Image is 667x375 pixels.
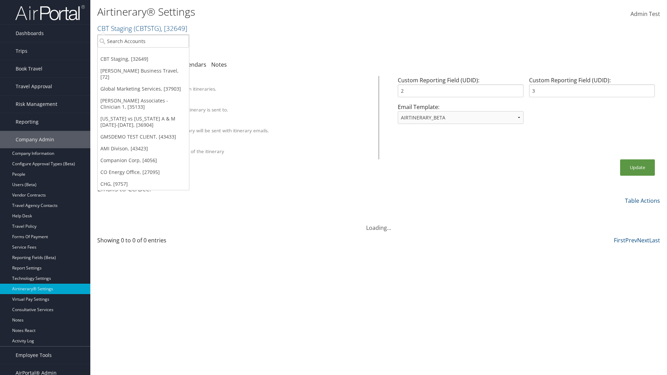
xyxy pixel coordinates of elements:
[98,178,189,190] a: CHG, [9757]
[211,61,227,68] a: Notes
[16,25,44,42] span: Dashboards
[98,155,189,166] a: Companion Corp, [4056]
[625,236,637,244] a: Prev
[98,53,189,65] a: CBT Staging, [32649]
[631,3,660,25] a: Admin Test
[180,61,206,68] a: Calendars
[130,142,370,148] div: Show Survey
[526,76,658,103] div: Custom Reporting Field (UDID):
[620,159,655,176] button: Update
[16,60,42,77] span: Book Travel
[395,76,526,103] div: Custom Reporting Field (UDID):
[130,127,269,134] label: A PDF version of the itinerary will be sent with itinerary emails.
[97,236,234,248] div: Showing 0 to 0 of 0 entries
[98,95,189,113] a: [PERSON_NAME] Associates - Clinician 1, [35133]
[631,10,660,18] span: Admin Test
[16,42,27,60] span: Trips
[97,24,187,33] a: CBT Staging
[16,131,54,148] span: Company Admin
[649,236,660,244] a: Last
[637,236,649,244] a: Next
[625,197,660,205] a: Table Actions
[98,166,189,178] a: CO Energy Office, [27095]
[16,78,52,95] span: Travel Approval
[395,103,526,130] div: Email Template:
[98,113,189,131] a: [US_STATE] vs [US_STATE] A & M [DATE]-[DATE], [36904]
[98,65,189,83] a: [PERSON_NAME] Business Travel, [72]
[16,95,57,113] span: Risk Management
[98,83,189,95] a: Global Marketing Services, [37903]
[97,5,472,19] h1: Airtinerary® Settings
[130,121,370,127] div: Attach PDF
[161,24,187,33] span: , [ 32649 ]
[97,215,660,232] div: Loading...
[614,236,625,244] a: First
[16,113,39,131] span: Reporting
[16,347,52,364] span: Employee Tools
[130,79,370,85] div: Client Name
[15,5,85,21] img: airportal-logo.png
[98,131,189,143] a: GMSDEMO TEST CLIENT, [43433]
[130,100,370,106] div: Override Email
[98,35,189,48] input: Search Accounts
[98,143,189,155] a: AMI Divison, [43423]
[134,24,161,33] span: ( CBTSTG )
